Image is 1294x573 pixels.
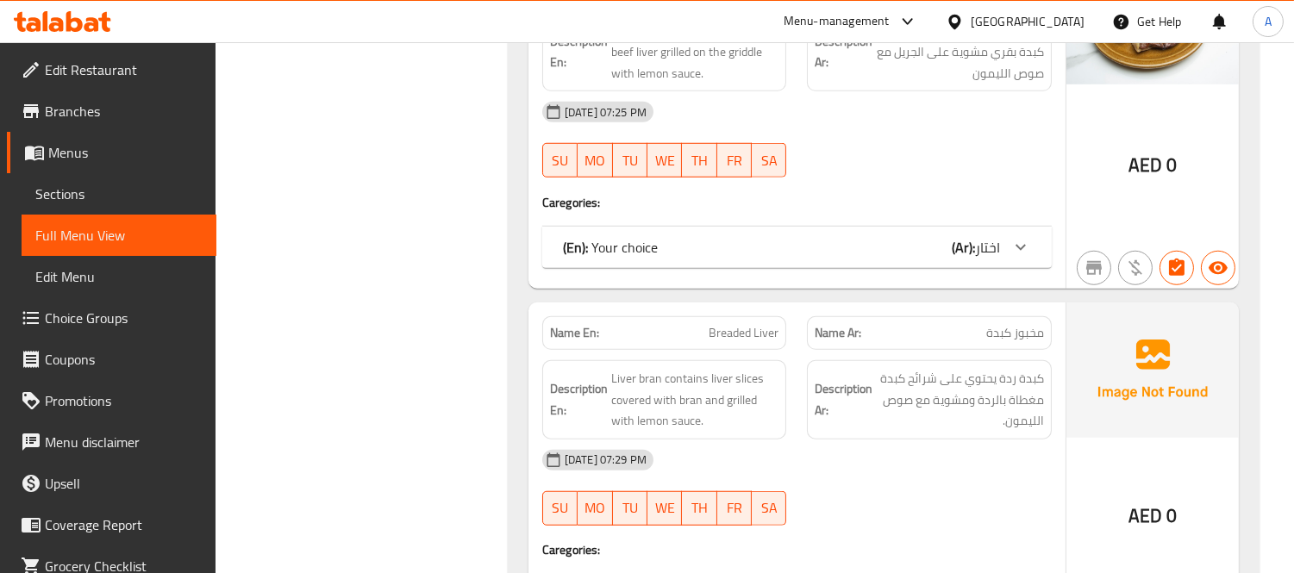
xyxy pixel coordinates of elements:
[724,148,745,173] span: FR
[1166,148,1177,182] span: 0
[563,234,588,260] b: (En):
[22,256,216,297] a: Edit Menu
[975,234,1000,260] span: اختار
[654,495,675,520] span: WE
[1201,251,1235,285] button: Available
[542,491,578,526] button: SU
[784,11,890,32] div: Menu-management
[7,49,216,90] a: Edit Restaurant
[35,225,203,246] span: Full Menu View
[7,90,216,132] a: Branches
[717,143,752,178] button: FR
[35,266,203,287] span: Edit Menu
[48,142,203,163] span: Menus
[815,378,872,420] strong: Description Ar:
[724,495,745,520] span: FR
[45,308,203,328] span: Choice Groups
[7,380,216,421] a: Promotions
[7,463,216,504] a: Upsell
[542,143,578,178] button: SU
[584,495,605,520] span: MO
[647,143,682,178] button: WE
[613,143,647,178] button: TU
[45,473,203,494] span: Upsell
[45,349,203,370] span: Coupons
[45,432,203,452] span: Menu disclaimer
[550,148,571,173] span: SU
[45,101,203,121] span: Branches
[1160,251,1194,285] button: Has choices
[1166,499,1177,533] span: 0
[1128,148,1162,182] span: AED
[578,143,612,178] button: MO
[682,491,716,526] button: TH
[45,514,203,535] span: Coverage Report
[542,227,1052,268] div: (En): Your choice(Ar):اختار
[613,491,647,526] button: TU
[550,378,608,420] strong: Description En:
[563,237,658,258] p: Your choice
[550,31,608,73] strong: Description En:
[558,452,653,468] span: [DATE] 07:29 PM
[759,495,779,520] span: SA
[717,491,752,526] button: FR
[22,215,216,256] a: Full Menu View
[647,491,682,526] button: WE
[971,12,1085,31] div: [GEOGRAPHIC_DATA]
[1265,12,1272,31] span: A
[986,324,1044,342] span: مخبوز كبدة
[682,143,716,178] button: TH
[7,339,216,380] a: Coupons
[7,132,216,173] a: Menus
[689,148,710,173] span: TH
[22,173,216,215] a: Sections
[35,184,203,204] span: Sections
[620,148,641,173] span: TU
[7,504,216,545] a: Coverage Report
[611,368,779,432] span: Liver bran contains liver slices covered with bran and grilled with lemon sauce.
[620,495,641,520] span: TU
[542,541,1052,558] h4: Caregories:
[1077,251,1111,285] button: Not branch specific item
[45,59,203,80] span: Edit Restaurant
[7,421,216,463] a: Menu disclaimer
[689,495,710,520] span: TH
[952,234,975,260] b: (Ar):
[759,148,779,173] span: SA
[550,495,571,520] span: SU
[876,368,1044,432] span: كبدة ردة يحتوي على شرائح كبدة مغطاة بالردة ومشوية مع صوص الليمون.
[7,297,216,339] a: Choice Groups
[709,324,778,342] span: Breaded Liver
[558,104,653,121] span: [DATE] 07:25 PM
[815,31,872,73] strong: Description Ar:
[752,491,786,526] button: SA
[1128,499,1162,533] span: AED
[584,148,605,173] span: MO
[611,21,779,84] span: Grilled Liver contains slices of beef liver grilled on the griddle with lemon sauce.
[45,390,203,411] span: Promotions
[752,143,786,178] button: SA
[550,324,599,342] strong: Name En:
[654,148,675,173] span: WE
[542,194,1052,211] h4: Caregories:
[1066,302,1239,437] img: Ae5nvW7+0k+MAAAAAElFTkSuQmCC
[876,21,1044,84] span: كبدة جريل يحتوي على شرائح كبدة بقري مشوية على الجريل مع صوص الليمون
[578,491,612,526] button: MO
[815,324,861,342] strong: Name Ar:
[1118,251,1153,285] button: Purchased item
